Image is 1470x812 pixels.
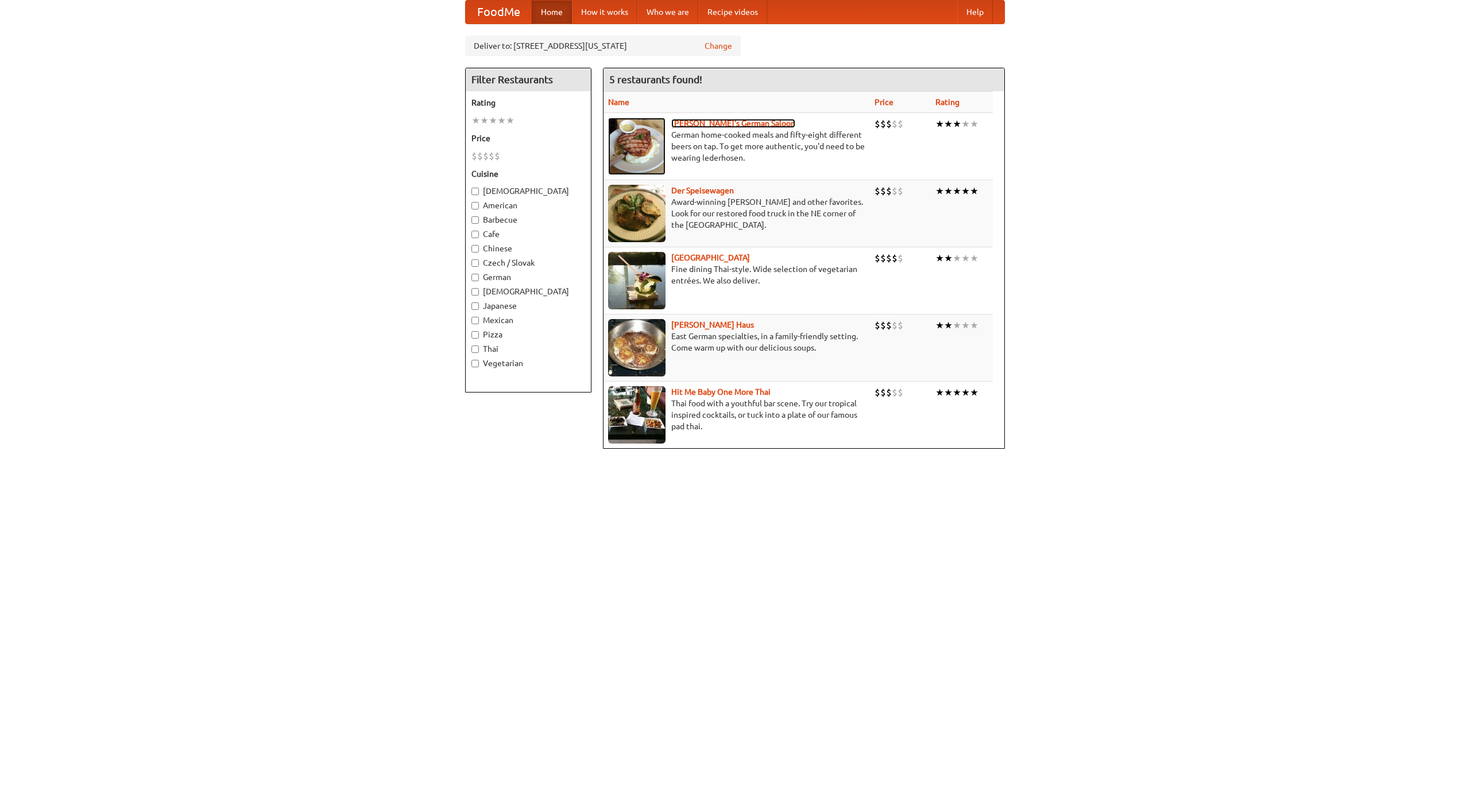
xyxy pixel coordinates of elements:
li: ★ [970,386,978,399]
li: $ [892,118,898,130]
li: $ [875,319,880,332]
li: $ [477,150,483,162]
a: Price [875,98,893,107]
li: $ [886,319,892,332]
h5: Price [471,133,585,144]
li: $ [898,319,903,332]
li: $ [886,118,892,130]
label: Barbecue [471,214,585,226]
a: Change [705,40,732,52]
p: East German specialties, in a family-friendly setting. Come warm up with our delicious soups. [608,331,865,353]
li: $ [886,386,892,399]
li: ★ [944,319,953,332]
img: satay.jpg [608,252,666,309]
li: ★ [953,118,961,130]
li: $ [880,252,886,265]
label: [DEMOGRAPHIC_DATA] [471,185,585,197]
li: $ [494,150,500,162]
li: $ [880,319,886,332]
li: ★ [935,386,944,399]
li: ★ [480,114,489,127]
a: Name [608,98,629,107]
li: ★ [961,118,970,130]
a: [GEOGRAPHIC_DATA] [671,253,750,262]
a: [PERSON_NAME]'s German Saloon [671,119,795,128]
h5: Rating [471,97,585,108]
li: $ [886,252,892,265]
a: Who we are [637,1,698,24]
label: Mexican [471,314,585,326]
h4: Filter Restaurants [466,68,591,91]
a: Hit Me Baby One More Thai [671,387,771,397]
a: Rating [935,98,960,107]
img: babythai.jpg [608,386,666,444]
li: $ [875,252,880,265]
label: Cafe [471,228,585,240]
li: $ [898,118,903,130]
li: $ [880,185,886,197]
a: Help [957,1,993,24]
li: $ [880,118,886,130]
input: Pizza [471,331,479,339]
input: Japanese [471,302,479,310]
input: German [471,274,479,281]
label: American [471,200,585,211]
p: German home-cooked meals and fifty-eight different beers on tap. To get more authentic, you'd nee... [608,129,865,164]
input: Thai [471,345,479,353]
input: Vegetarian [471,360,479,367]
li: $ [892,185,898,197]
a: Recipe videos [698,1,767,24]
img: esthers.jpg [608,118,666,175]
li: $ [875,118,880,130]
li: $ [483,150,489,162]
li: ★ [935,319,944,332]
label: Vegetarian [471,358,585,369]
li: ★ [953,386,961,399]
ng-pluralize: 5 restaurants found! [609,74,702,85]
li: ★ [970,118,978,130]
label: Japanese [471,300,585,312]
label: [DEMOGRAPHIC_DATA] [471,286,585,297]
a: [PERSON_NAME] Haus [671,320,754,329]
input: Chinese [471,245,479,252]
img: speisewagen.jpg [608,185,666,242]
li: $ [880,386,886,399]
input: [DEMOGRAPHIC_DATA] [471,288,479,296]
label: German [471,271,585,283]
li: $ [892,386,898,399]
li: $ [886,185,892,197]
input: Cafe [471,231,479,238]
li: ★ [953,319,961,332]
label: Pizza [471,329,585,340]
label: Czech / Slovak [471,257,585,269]
li: $ [892,319,898,332]
li: ★ [935,118,944,130]
p: Fine dining Thai-style. Wide selection of vegetarian entrées. We also deliver. [608,263,865,286]
li: $ [875,386,880,399]
a: Der Speisewagen [671,186,734,195]
li: ★ [935,252,944,265]
li: ★ [970,252,978,265]
li: ★ [961,185,970,197]
li: $ [875,185,880,197]
li: $ [898,386,903,399]
li: ★ [944,185,953,197]
p: Award-winning [PERSON_NAME] and other favorites. Look for our restored food truck in the NE corne... [608,196,865,231]
li: ★ [944,386,953,399]
a: FoodMe [466,1,532,24]
div: Deliver to: [STREET_ADDRESS][US_STATE] [465,36,741,56]
li: $ [898,185,903,197]
label: Thai [471,343,585,355]
li: ★ [953,185,961,197]
a: How it works [572,1,637,24]
p: Thai food with a youthful bar scene. Try our tropical inspired cocktails, or tuck into a plate of... [608,398,865,432]
input: Czech / Slovak [471,259,479,267]
li: ★ [961,386,970,399]
li: ★ [944,118,953,130]
input: Mexican [471,317,479,324]
li: ★ [489,114,497,127]
li: ★ [953,252,961,265]
li: ★ [961,252,970,265]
